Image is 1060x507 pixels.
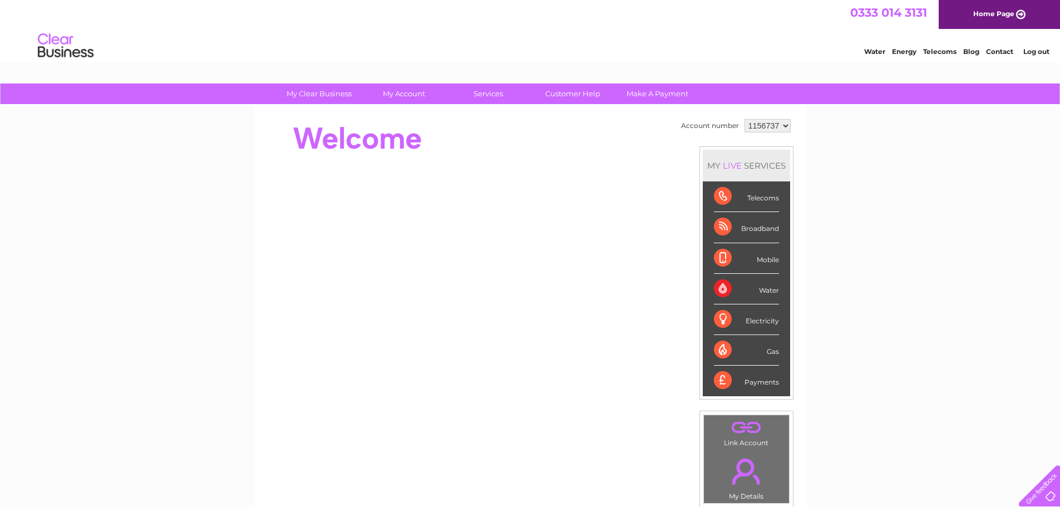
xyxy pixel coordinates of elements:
[707,452,786,491] a: .
[442,83,534,104] a: Services
[714,212,779,243] div: Broadband
[923,47,957,56] a: Telecoms
[703,415,790,450] td: Link Account
[703,150,790,181] div: MY SERVICES
[714,274,779,304] div: Water
[714,181,779,212] div: Telecoms
[703,449,790,504] td: My Details
[714,243,779,274] div: Mobile
[714,335,779,366] div: Gas
[273,83,365,104] a: My Clear Business
[714,366,779,396] div: Payments
[963,47,979,56] a: Blog
[612,83,703,104] a: Make A Payment
[986,47,1013,56] a: Contact
[1023,47,1049,56] a: Log out
[714,304,779,335] div: Electricity
[721,160,744,171] div: LIVE
[358,83,450,104] a: My Account
[892,47,916,56] a: Energy
[527,83,619,104] a: Customer Help
[707,418,786,437] a: .
[850,6,927,19] a: 0333 014 3131
[864,47,885,56] a: Water
[678,116,742,135] td: Account number
[268,6,793,54] div: Clear Business is a trading name of Verastar Limited (registered in [GEOGRAPHIC_DATA] No. 3667643...
[37,29,94,63] img: logo.png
